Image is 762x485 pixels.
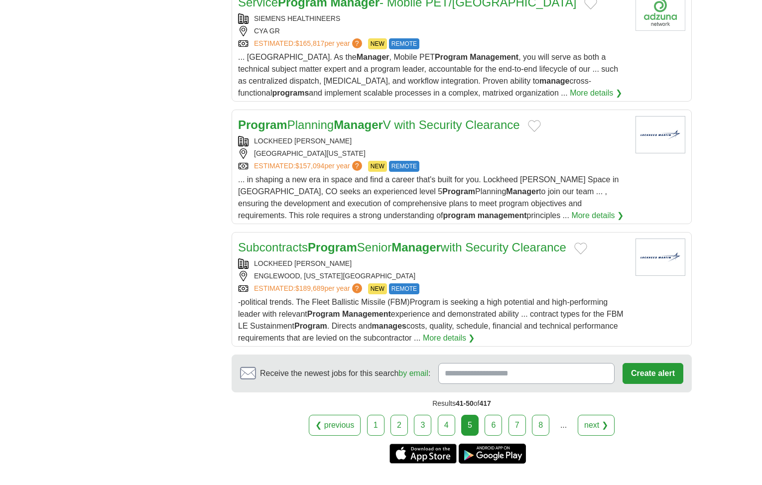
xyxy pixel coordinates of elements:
img: Lockheed Martin logo [635,116,685,153]
strong: Program [307,310,340,318]
a: ESTIMATED:$165,817per year? [254,38,364,49]
strong: Management [470,53,518,61]
div: CYA GR [238,26,628,36]
span: Receive the newest jobs for this search : [260,367,430,379]
span: $189,689 [295,284,324,292]
a: 1 [367,415,384,436]
div: SIEMENS HEALTHINEERS [238,13,628,24]
span: ... [GEOGRAPHIC_DATA]. As the , Mobile PET , you will serve as both a technical subject matter ex... [238,53,618,97]
a: by email [398,369,428,377]
span: ? [352,161,362,171]
div: 5 [461,415,479,436]
strong: Manager [334,118,383,131]
span: $165,817 [295,39,324,47]
span: ? [352,283,362,293]
span: REMOTE [389,161,419,172]
button: Add to favorite jobs [528,120,541,132]
span: 41-50 [456,399,474,407]
div: ... [554,415,574,435]
a: SubcontractsProgramSeniorManagerwith Security Clearance [238,241,566,254]
a: Get the iPhone app [389,444,457,464]
a: Get the Android app [459,444,526,464]
a: 7 [508,415,526,436]
div: [GEOGRAPHIC_DATA][US_STATE] [238,148,628,159]
span: REMOTE [389,283,419,294]
a: 3 [414,415,431,436]
span: -political trends. The Fleet Ballistic Missile (FBM)Program is seeking a high potential and high-... [238,298,624,342]
span: NEW [368,283,387,294]
a: 8 [532,415,549,436]
strong: Management [342,310,391,318]
strong: Program [435,53,468,61]
a: ESTIMATED:$157,094per year? [254,161,364,172]
a: 2 [390,415,408,436]
span: NEW [368,38,387,49]
strong: Manager [357,53,389,61]
a: 6 [485,415,502,436]
span: ... in shaping a new era in space and find a career that's built for you. Lockheed [PERSON_NAME] ... [238,175,619,220]
strong: program [443,211,475,220]
strong: Program [442,187,475,196]
a: ESTIMATED:$189,689per year? [254,283,364,294]
strong: Program [308,241,357,254]
span: NEW [368,161,387,172]
a: LOCKHEED [PERSON_NAME] [254,137,352,145]
img: Lockheed Martin logo [635,239,685,276]
strong: Manager [391,241,441,254]
a: ❮ previous [309,415,361,436]
a: ProgramPlanningManagerV with Security Clearance [238,118,520,131]
span: 417 [479,399,491,407]
strong: manages [372,322,406,330]
strong: management [478,211,527,220]
strong: Manager [506,187,539,196]
a: LOCKHEED [PERSON_NAME] [254,259,352,267]
strong: manage [539,77,569,85]
strong: Program [238,118,287,131]
button: Create alert [623,363,683,384]
span: ? [352,38,362,48]
strong: Program [294,322,327,330]
a: More details ❯ [423,332,475,344]
span: REMOTE [389,38,419,49]
span: $157,094 [295,162,324,170]
div: ENGLEWOOD, [US_STATE][GEOGRAPHIC_DATA] [238,271,628,281]
a: More details ❯ [570,87,622,99]
a: More details ❯ [571,210,624,222]
a: next ❯ [578,415,615,436]
button: Add to favorite jobs [574,242,587,254]
a: 4 [438,415,455,436]
div: Results of [232,392,692,415]
strong: programs [272,89,309,97]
